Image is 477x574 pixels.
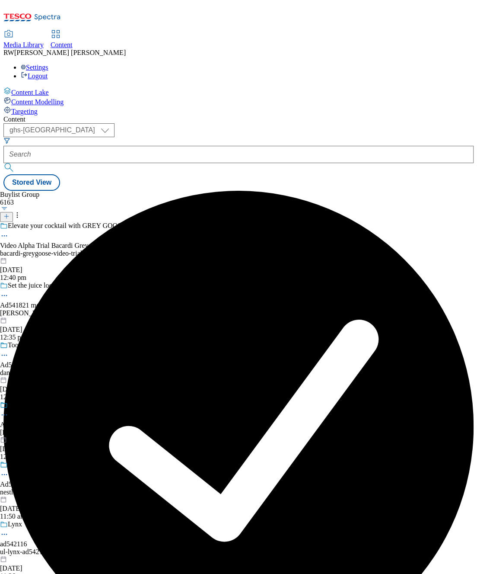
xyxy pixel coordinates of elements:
[3,96,474,106] a: Content Modelling
[8,461,51,468] div: Quality Street®
[3,146,474,163] input: Search
[3,174,60,191] button: Stored View
[3,115,474,123] div: Content
[11,89,49,96] span: Content Lake
[14,49,126,56] span: [PERSON_NAME] [PERSON_NAME]
[3,137,10,144] svg: Search Filters
[3,31,44,49] a: Media Library
[51,31,73,49] a: Content
[8,520,22,528] div: Lynx
[8,222,145,230] div: Elevate your cocktail with GREY GOOSE Vodka
[3,41,44,48] span: Media Library
[8,282,58,289] div: Set the juice loose
[51,41,73,48] span: Content
[21,64,48,71] a: Settings
[3,49,14,56] span: RW
[11,108,38,115] span: Targeting
[8,401,79,409] div: Bite into layers of delight
[21,72,48,80] a: Logout
[11,98,64,106] span: Content Modelling
[8,341,57,349] div: Too good to share
[3,87,474,96] a: Content Lake
[3,106,474,115] a: Targeting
